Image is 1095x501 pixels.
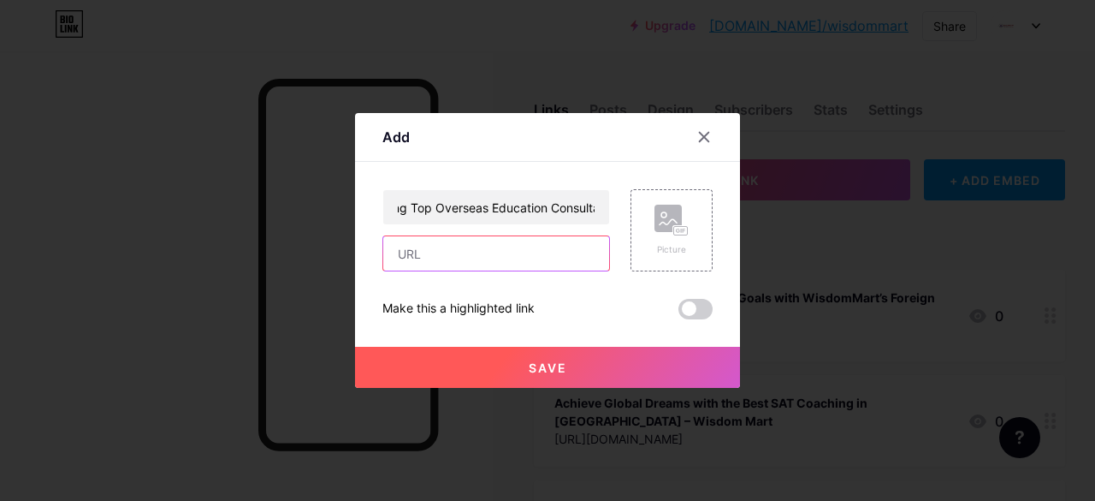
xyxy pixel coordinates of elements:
[529,361,567,375] span: Save
[355,347,740,388] button: Save
[383,190,609,224] input: Title
[382,299,535,319] div: Make this a highlighted link
[654,243,689,256] div: Picture
[382,127,410,147] div: Add
[383,236,609,271] input: URL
